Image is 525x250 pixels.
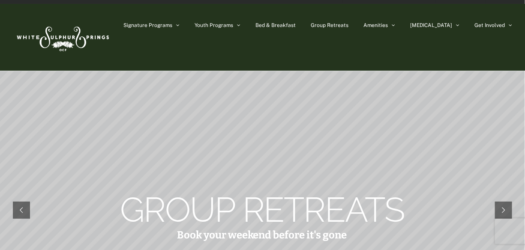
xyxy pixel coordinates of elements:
span: [MEDICAL_DATA] [410,23,452,28]
span: Get Involved [474,23,505,28]
span: Group Retreats [311,23,348,28]
a: [MEDICAL_DATA] [410,4,459,47]
img: White Sulphur Springs Logo [13,17,111,57]
a: Signature Programs [123,4,180,47]
a: Group Retreats [311,4,348,47]
nav: Main Menu [123,4,512,47]
a: Get Involved [474,4,512,47]
a: Amenities [363,4,395,47]
a: Bed & Breakfast [255,4,296,47]
span: Amenities [363,23,388,28]
span: Bed & Breakfast [255,23,296,28]
span: Signature Programs [123,23,172,28]
a: Youth Programs [195,4,240,47]
rs-layer: group retreats [120,200,405,220]
span: Youth Programs [195,23,233,28]
rs-layer: Book your weekend before it's gone [177,230,347,240]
